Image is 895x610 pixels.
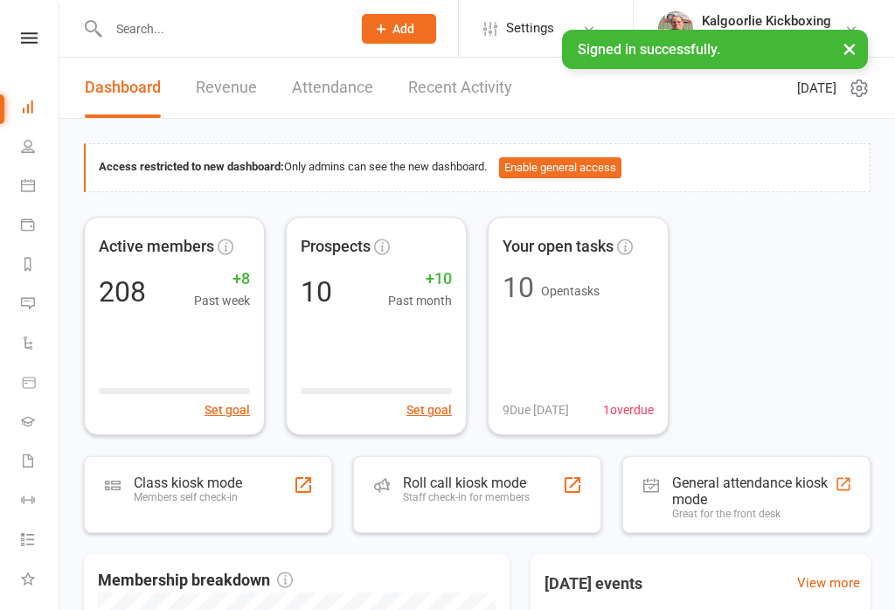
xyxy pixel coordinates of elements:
[98,568,293,593] span: Membership breakdown
[196,58,257,118] a: Revenue
[388,291,452,310] span: Past month
[21,246,60,286] a: Reports
[99,278,146,306] div: 208
[205,400,250,419] button: Set goal
[578,41,720,58] span: Signed in successfully.
[541,284,600,298] span: Open tasks
[99,160,284,173] strong: Access restricted to new dashboard:
[292,58,373,118] a: Attendance
[21,364,60,404] a: Product Sales
[506,9,554,48] span: Settings
[797,78,836,99] span: [DATE]
[834,30,865,67] button: ×
[672,508,835,520] div: Great for the front desk
[702,29,831,45] div: Kalgoorlie Kickboxing
[392,22,414,36] span: Add
[21,128,60,168] a: People
[21,89,60,128] a: Dashboard
[702,13,831,29] div: Kalgoorlie Kickboxing
[85,58,161,118] a: Dashboard
[388,267,452,292] span: +10
[499,157,621,178] button: Enable general access
[21,207,60,246] a: Payments
[21,561,60,600] a: What's New
[406,400,452,419] button: Set goal
[99,234,214,260] span: Active members
[531,568,656,600] h3: [DATE] events
[194,291,250,310] span: Past week
[603,400,654,419] span: 1 overdue
[403,491,530,503] div: Staff check-in for members
[194,267,250,292] span: +8
[408,58,512,118] a: Recent Activity
[672,475,835,508] div: General attendance kiosk mode
[99,157,857,178] div: Only admins can see the new dashboard.
[21,168,60,207] a: Calendar
[103,17,339,41] input: Search...
[503,234,614,260] span: Your open tasks
[797,572,860,593] a: View more
[301,234,371,260] span: Prospects
[134,491,242,503] div: Members self check-in
[134,475,242,491] div: Class kiosk mode
[403,475,530,491] div: Roll call kiosk mode
[658,11,693,46] img: thumb_image1664779456.png
[301,278,332,306] div: 10
[503,400,569,419] span: 9 Due [DATE]
[503,274,534,302] div: 10
[362,14,436,44] button: Add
